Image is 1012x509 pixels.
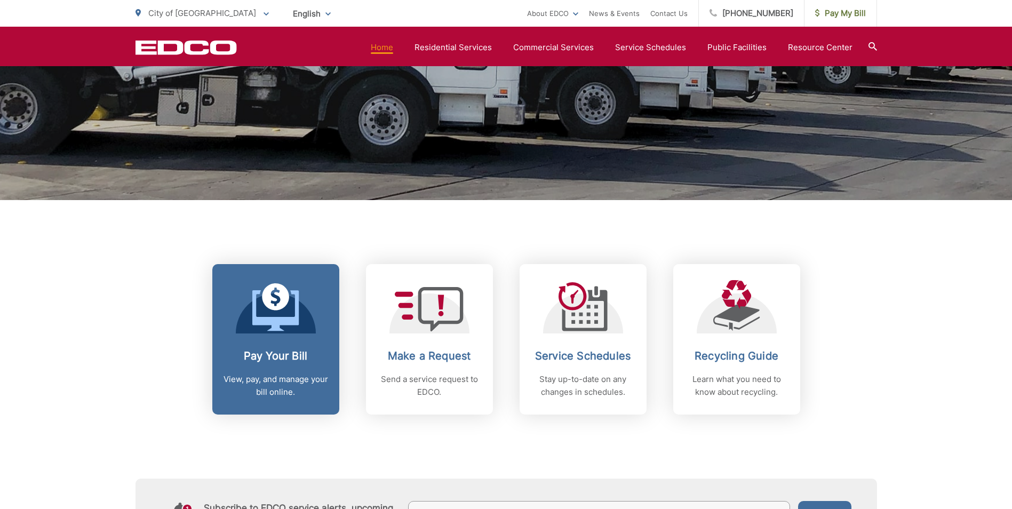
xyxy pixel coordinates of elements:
a: Service Schedules [615,41,686,54]
a: News & Events [589,7,640,20]
span: City of [GEOGRAPHIC_DATA] [148,8,256,18]
span: English [285,4,339,23]
a: About EDCO [527,7,578,20]
a: Service Schedules Stay up-to-date on any changes in schedules. [520,264,647,415]
a: Contact Us [650,7,688,20]
a: Make a Request Send a service request to EDCO. [366,264,493,415]
h2: Recycling Guide [684,349,790,362]
a: Pay Your Bill View, pay, and manage your bill online. [212,264,339,415]
a: Commercial Services [513,41,594,54]
a: EDCD logo. Return to the homepage. [136,40,237,55]
p: View, pay, and manage your bill online. [223,373,329,399]
p: Learn what you need to know about recycling. [684,373,790,399]
a: Residential Services [415,41,492,54]
h2: Pay Your Bill [223,349,329,362]
h2: Service Schedules [530,349,636,362]
span: Pay My Bill [815,7,866,20]
p: Stay up-to-date on any changes in schedules. [530,373,636,399]
h2: Make a Request [377,349,482,362]
a: Resource Center [788,41,852,54]
p: Send a service request to EDCO. [377,373,482,399]
a: Recycling Guide Learn what you need to know about recycling. [673,264,800,415]
a: Home [371,41,393,54]
a: Public Facilities [707,41,767,54]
